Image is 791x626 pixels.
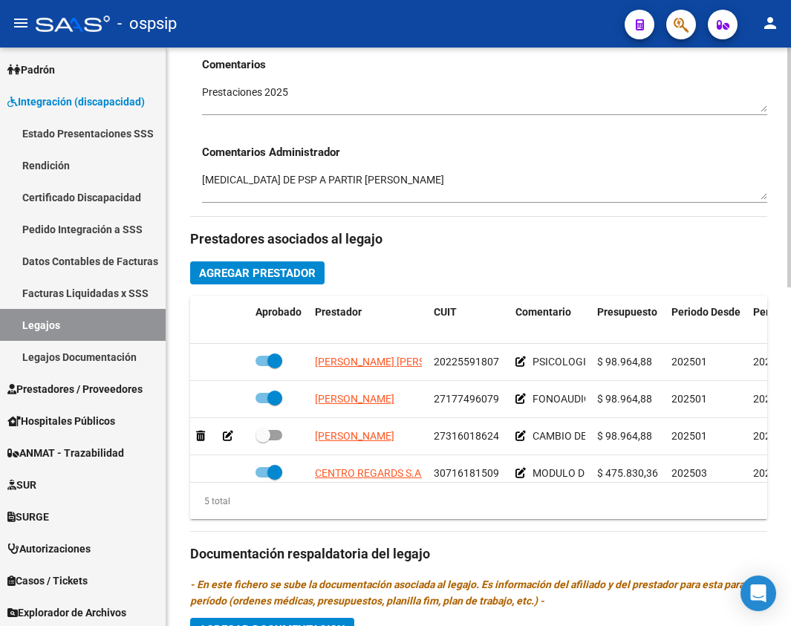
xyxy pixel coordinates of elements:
[7,445,124,461] span: ANMAT - Trazabilidad
[250,296,309,345] datatable-header-cell: Aprobado
[671,306,740,318] span: Periodo Desde
[434,467,499,479] span: 30716181509
[7,541,91,557] span: Autorizaciones
[190,229,767,250] h3: Prestadores asociados al legajo
[7,413,115,429] span: Hospitales Públicos
[7,509,49,525] span: SURGE
[597,430,652,442] span: $ 98.964,88
[434,356,499,368] span: 20225591807
[753,467,789,479] span: 202512
[7,604,126,621] span: Explorador de Archivos
[190,261,325,284] button: Agregar Prestador
[753,393,789,405] span: 202512
[671,430,707,442] span: 202501
[117,7,177,40] span: - ospsip
[190,493,230,509] div: 5 total
[761,14,779,32] mat-icon: person
[315,393,394,405] span: [PERSON_NAME]
[315,306,362,318] span: Prestador
[597,306,657,318] span: Presupuesto
[255,306,302,318] span: Aprobado
[12,14,30,32] mat-icon: menu
[309,296,428,345] datatable-header-cell: Prestador
[190,578,767,607] i: - En este fichero se sube la documentación asociada al legajo. Es información del afiliado y del ...
[597,467,658,479] span: $ 475.830,36
[428,296,510,345] datatable-header-cell: CUIT
[671,467,707,479] span: 202503
[597,356,652,368] span: $ 98.964,88
[7,94,145,110] span: Integración (discapacidad)
[315,356,476,368] span: [PERSON_NAME] [PERSON_NAME]
[753,356,789,368] span: 202512
[753,430,789,442] span: 202512
[315,430,394,442] span: [PERSON_NAME]
[202,144,767,160] h3: Comentarios Administrador
[665,296,747,345] datatable-header-cell: Periodo Desde
[7,573,88,589] span: Casos / Tickets
[434,393,499,405] span: 27177496079
[515,306,571,318] span: Comentario
[315,467,433,479] span: CENTRO REGARDS S.A.S.
[7,477,36,493] span: SUR
[7,381,143,397] span: Prestadores / Proveedores
[510,296,591,345] datatable-header-cell: Comentario
[671,356,707,368] span: 202501
[7,62,55,78] span: Padrón
[202,56,767,73] h3: Comentarios
[434,430,499,442] span: 27316018624
[597,393,652,405] span: $ 98.964,88
[190,544,767,564] h3: Documentación respaldatoria del legajo
[199,267,316,280] span: Agregar Prestador
[671,393,707,405] span: 202501
[434,306,457,318] span: CUIT
[591,296,665,345] datatable-header-cell: Presupuesto
[740,576,776,611] div: Open Intercom Messenger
